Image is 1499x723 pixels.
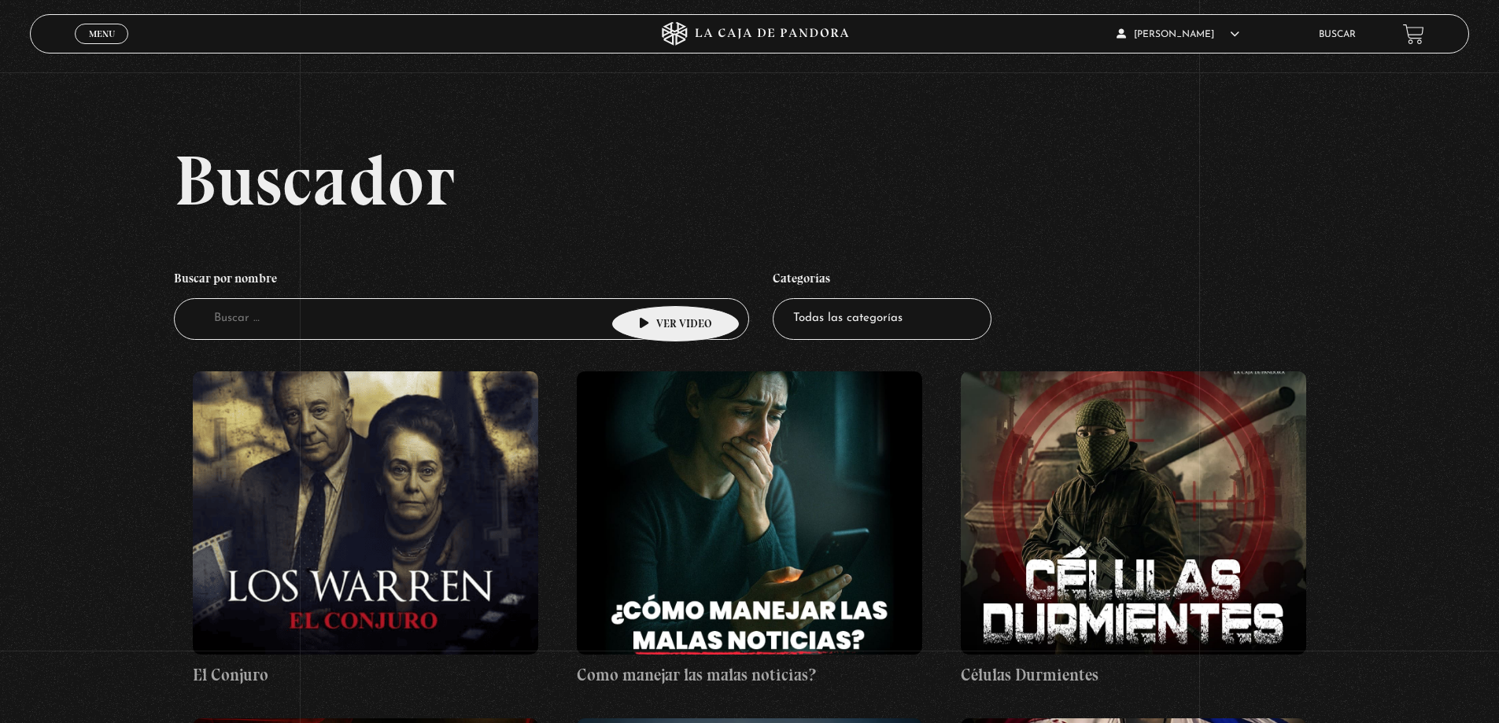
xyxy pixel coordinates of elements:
[193,662,538,688] h4: El Conjuro
[961,662,1306,688] h4: Células Durmientes
[961,371,1306,688] a: Células Durmientes
[174,145,1469,216] h2: Buscador
[89,29,115,39] span: Menu
[1403,24,1424,45] a: View your shopping cart
[773,263,991,299] h4: Categorías
[1117,30,1239,39] span: [PERSON_NAME]
[193,371,538,688] a: El Conjuro
[577,662,922,688] h4: Como manejar las malas noticias?
[577,371,922,688] a: Como manejar las malas noticias?
[1319,30,1356,39] a: Buscar
[174,263,750,299] h4: Buscar por nombre
[83,42,120,53] span: Cerrar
